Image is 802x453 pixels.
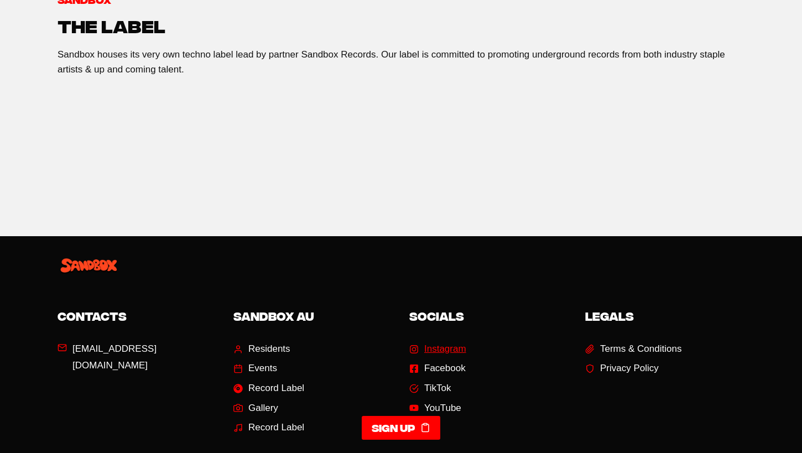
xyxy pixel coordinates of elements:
[585,360,659,377] a: Privacy Policy
[424,380,451,397] span: TikTok
[293,95,510,188] iframe: Spotify Embed: HARD MF
[58,308,217,324] h5: CONTACTS
[248,380,304,397] span: Record Label
[409,400,461,417] a: YouTube
[58,95,275,188] iframe: Spotify Embed: CHUPO
[248,341,290,358] span: Residents
[527,95,744,188] iframe: Spotify Embed: Tearin&apos; Up My Heart
[233,308,393,324] h5: SANDBOX AU
[600,341,681,358] span: Terms & Conditions
[372,420,415,436] span: Sign up
[409,341,466,358] a: Instagram
[248,360,277,377] span: Events
[233,380,304,397] a: Record Label
[585,308,744,324] h5: LEGALS
[585,341,681,358] a: Terms & Conditions
[424,360,466,377] span: Facebook
[409,308,569,324] h5: SOCIALS
[233,341,290,358] a: Residents
[233,360,277,377] a: Events
[362,416,440,440] a: Sign up
[409,360,466,377] a: Facebook
[58,47,744,77] p: Sandbox houses its very own techno label lead by partner Sandbox Records. Our label is committed ...
[233,400,278,417] a: Gallery
[58,12,744,38] h1: THE LABEL
[424,341,466,358] span: Instagram
[409,380,451,397] a: TikTok
[424,400,461,417] span: YouTube
[72,341,217,374] span: [EMAIL_ADDRESS][DOMAIN_NAME]
[248,400,278,417] span: Gallery
[600,360,659,377] span: Privacy Policy
[58,341,217,374] a: [EMAIL_ADDRESS][DOMAIN_NAME]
